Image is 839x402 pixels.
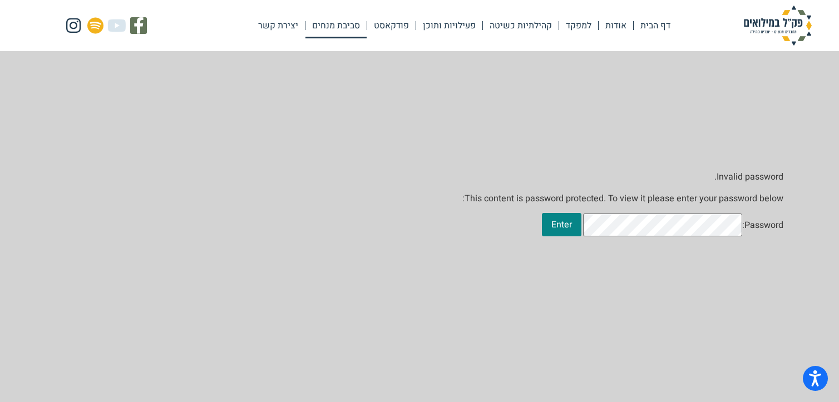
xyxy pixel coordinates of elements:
input: Password: [583,214,742,237]
a: פעילויות ותוכן [416,13,482,38]
a: למפקד [559,13,598,38]
p: This content is password protected. To view it please enter your password below: [56,192,783,205]
a: יצירת קשר [251,13,305,38]
a: אודות [599,13,633,38]
label: Password: [583,214,783,237]
a: דף הבית [634,13,677,38]
nav: Menu [251,13,677,38]
img: פק"ל [722,6,833,46]
input: Enter [542,213,581,236]
a: סביבת מנחים [305,13,367,38]
p: Invalid password. [56,170,783,183]
a: קהילתיות כשיטה [483,13,559,38]
a: פודקאסט [367,13,416,38]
